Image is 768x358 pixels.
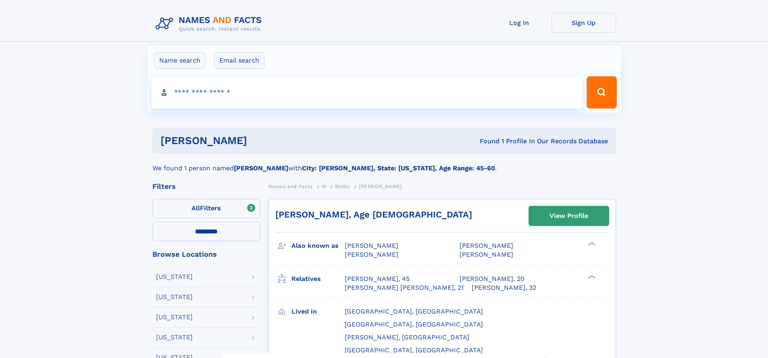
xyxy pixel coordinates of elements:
[549,207,588,225] div: View Profile
[152,13,268,35] img: Logo Names and Facts
[152,199,260,218] label: Filters
[152,154,616,173] div: We found 1 person named with .
[460,251,513,258] span: [PERSON_NAME]
[291,305,345,318] h3: Lived in
[234,164,288,172] b: [PERSON_NAME]
[345,320,483,328] span: [GEOGRAPHIC_DATA], [GEOGRAPHIC_DATA]
[335,181,350,191] a: Motto
[345,308,483,315] span: [GEOGRAPHIC_DATA], [GEOGRAPHIC_DATA]
[345,274,410,283] a: [PERSON_NAME], 45
[587,76,616,109] button: Search Button
[191,204,200,212] span: All
[363,137,608,146] div: Found 1 Profile In Our Records Database
[156,314,193,320] div: [US_STATE]
[586,274,596,279] div: ❯
[335,184,350,189] span: Motto
[345,333,469,341] span: [PERSON_NAME], [GEOGRAPHIC_DATA]
[214,52,264,69] label: Email search
[156,334,193,341] div: [US_STATE]
[152,251,260,258] div: Browse Locations
[322,184,326,189] span: M
[460,274,524,283] a: [PERSON_NAME], 20
[160,136,364,146] h1: [PERSON_NAME]
[345,251,398,258] span: [PERSON_NAME]
[460,242,513,249] span: [PERSON_NAME]
[359,184,402,189] span: [PERSON_NAME]
[302,164,495,172] b: City: [PERSON_NAME], State: [US_STATE], Age Range: 45-60
[275,209,472,220] a: [PERSON_NAME], Age [DEMOGRAPHIC_DATA]
[322,181,326,191] a: M
[345,346,483,354] span: [GEOGRAPHIC_DATA], [GEOGRAPHIC_DATA]
[152,183,260,190] div: Filters
[154,52,206,69] label: Name search
[291,239,345,253] h3: Also known as
[345,283,464,292] a: [PERSON_NAME] [PERSON_NAME], 21
[156,274,193,280] div: [US_STATE]
[529,206,609,226] a: View Profile
[156,294,193,300] div: [US_STATE]
[552,13,616,33] a: Sign Up
[487,13,552,33] a: Log In
[586,241,596,247] div: ❯
[472,283,536,292] a: [PERSON_NAME], 32
[345,242,398,249] span: [PERSON_NAME]
[152,76,583,109] input: search input
[291,272,345,286] h3: Relatives
[268,181,313,191] a: Names and Facts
